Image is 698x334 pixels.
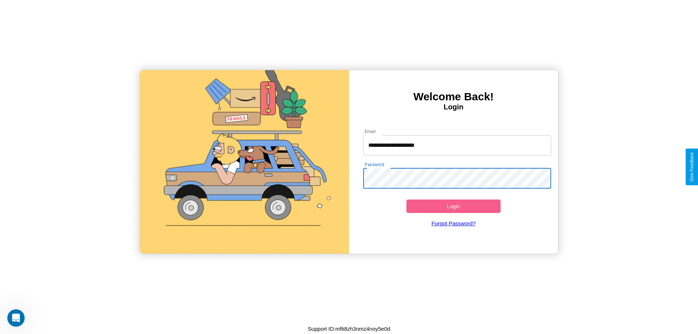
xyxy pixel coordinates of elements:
[365,161,384,168] label: Password
[360,213,548,234] a: Forgot Password?
[365,128,376,134] label: Email
[349,90,558,103] h3: Welcome Back!
[308,324,390,334] p: Support ID: mfti8zh3nmz4noy5e0d
[689,152,694,182] div: Give Feedback
[140,70,349,254] img: gif
[7,309,25,327] iframe: Intercom live chat
[349,103,558,111] h4: Login
[406,200,501,213] button: Login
